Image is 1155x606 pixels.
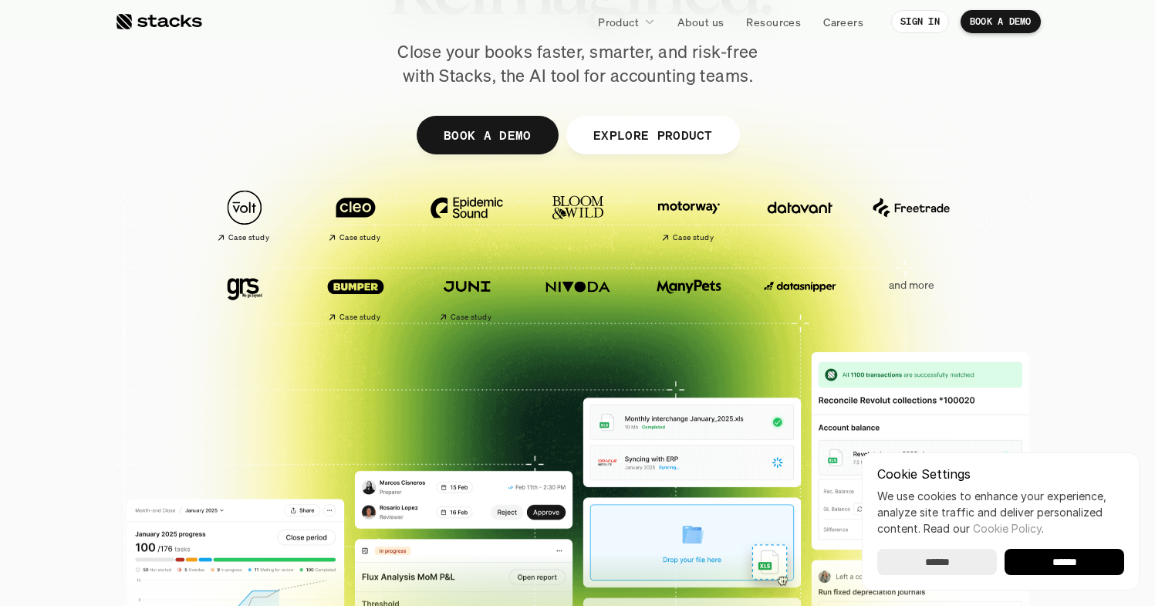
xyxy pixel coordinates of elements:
p: BOOK A DEMO [443,124,531,146]
a: BOOK A DEMO [961,10,1041,33]
a: Case study [197,182,292,249]
h2: Case study [451,313,491,322]
a: BOOK A DEMO [416,116,558,154]
p: Careers [823,14,863,30]
p: Cookie Settings [877,468,1124,480]
p: About us [677,14,724,30]
h2: Case study [339,313,380,322]
h2: Case study [339,233,380,242]
a: Cookie Policy [973,522,1042,535]
a: Case study [641,182,737,249]
span: Read our . [924,522,1044,535]
a: Privacy Policy [182,357,250,368]
p: EXPLORE PRODUCT [593,124,712,146]
a: Resources [737,8,810,36]
p: BOOK A DEMO [970,16,1032,27]
p: We use cookies to enhance your experience, analyze site traffic and deliver personalized content. [877,488,1124,537]
h2: Case study [673,233,714,242]
a: EXPLORE PRODUCT [566,116,739,154]
a: Case study [308,182,404,249]
h2: Case study [228,233,269,242]
a: SIGN IN [891,10,949,33]
a: Careers [814,8,873,36]
p: Resources [746,14,801,30]
p: Close your books faster, smarter, and risk-free with Stacks, the AI tool for accounting teams. [385,40,771,88]
a: About us [668,8,733,36]
p: Product [598,14,639,30]
p: and more [863,279,959,292]
a: Case study [308,261,404,328]
a: Case study [419,261,515,328]
p: SIGN IN [900,16,940,27]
